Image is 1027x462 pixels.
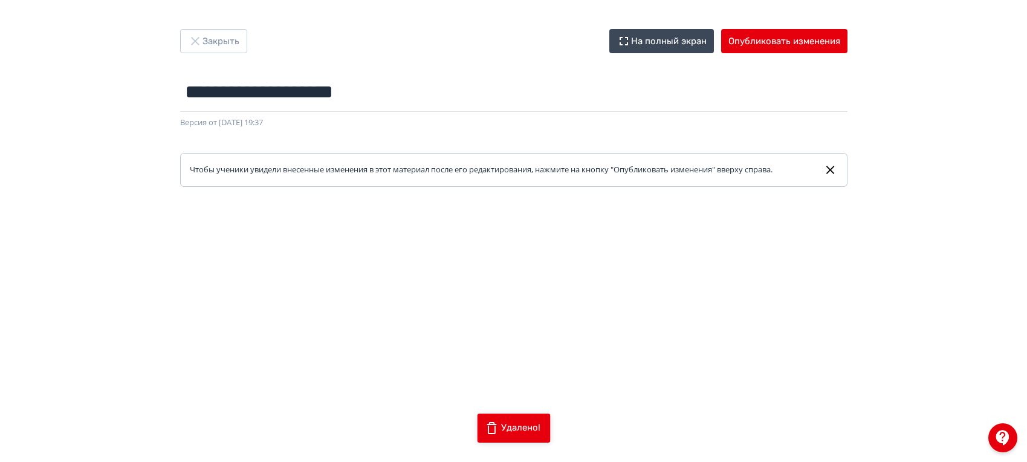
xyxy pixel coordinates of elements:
[609,29,714,53] button: На полный экран
[501,422,540,434] div: Удалено!
[180,29,247,53] button: Закрыть
[190,164,782,176] div: Чтобы ученики увидели внесенные изменения в этот материал после его редактирования, нажмите на кн...
[721,29,847,53] button: Опубликовать изменения
[180,117,847,129] div: Версия от [DATE] 19:37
